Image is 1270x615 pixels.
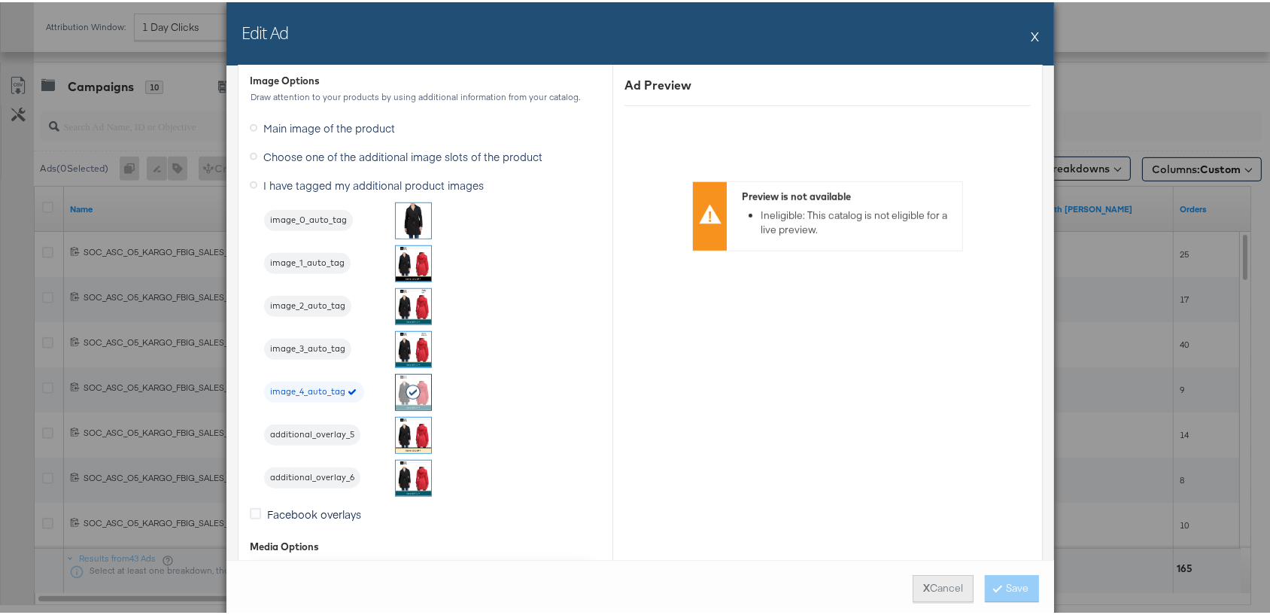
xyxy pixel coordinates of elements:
span: image_1_auto_tag [264,255,351,267]
button: XCancel [913,573,974,600]
span: I have tagged my additional product images [263,175,484,190]
span: additional_overlay_6 [264,470,360,482]
div: image_4_auto_tag [264,379,364,400]
h2: Edit Ad [242,19,288,41]
img: redirect [396,201,431,236]
div: Image Options [250,72,320,86]
span: image_3_auto_tag [264,341,351,353]
div: image_3_auto_tag [264,336,351,358]
div: image_0_auto_tag [264,208,353,229]
img: 1fFlEv3qW1fR-yqcvQ-rCg.jpg [396,244,431,279]
div: Preview is not available [742,187,955,202]
div: additional_overlay_5 [264,422,360,443]
button: X [1031,19,1039,49]
span: Facebook overlays [267,504,361,519]
img: CAIYrZKAcZyvR9bfEW5p9g.jpg [396,416,431,451]
span: additional_overlay_5 [264,427,360,439]
img: zqDEUUKyRQPnVBIwGc1A-A.jpg [396,287,431,322]
img: 3QCqXwQuc2Fu40eNXN7SSQ.jpg [396,458,431,494]
div: Draw attention to your products by using additional information from your catalog. [250,90,601,100]
span: image_4_auto_tag [264,384,364,396]
span: image_0_auto_tag [264,212,353,224]
div: Ad Preview [624,75,1031,92]
span: Choose one of the additional image slots of the product [263,147,542,162]
div: image_2_auto_tag [264,294,351,315]
li: Ineligible: This catalog is not eligible for a live preview. [761,206,955,234]
div: additional_overlay_6 [264,465,360,486]
div: Media Options [250,537,601,552]
strong: X [923,579,930,593]
div: image_1_auto_tag [264,251,351,272]
img: Wg5RnO8DrFeBkZTrDA94xQ.jpg [396,330,431,365]
span: image_2_auto_tag [264,298,351,310]
span: Main image of the product [263,118,395,133]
